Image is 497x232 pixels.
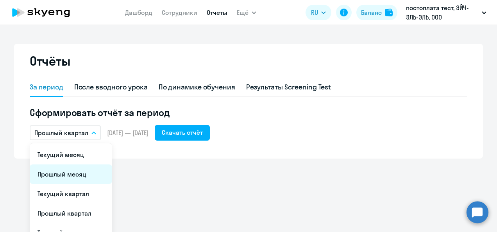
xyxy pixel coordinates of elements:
p: Прошлый квартал [34,128,88,137]
span: RU [311,8,318,17]
div: За период [30,82,63,92]
a: Дашборд [125,9,152,16]
div: Скачать отчёт [162,128,203,137]
span: Ещё [237,8,248,17]
div: После вводного урока [74,82,148,92]
button: RU [306,5,331,20]
a: Отчеты [207,9,227,16]
h5: Сформировать отчёт за период [30,106,467,119]
button: Ещё [237,5,256,20]
h2: Отчёты [30,53,70,69]
span: [DATE] — [DATE] [107,128,148,137]
button: Балансbalance [356,5,397,20]
img: balance [385,9,393,16]
button: постоплата тест, ЭЙЧ-ЭЛЬ-ЭЛЬ, ООО [402,3,490,22]
button: Скачать отчёт [155,125,210,141]
div: Результаты Screening Test [246,82,331,92]
p: постоплата тест, ЭЙЧ-ЭЛЬ-ЭЛЬ, ООО [406,3,479,22]
a: Сотрудники [162,9,197,16]
div: По динамике обучения [159,82,235,92]
button: Прошлый квартал [30,125,101,140]
div: Баланс [361,8,382,17]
